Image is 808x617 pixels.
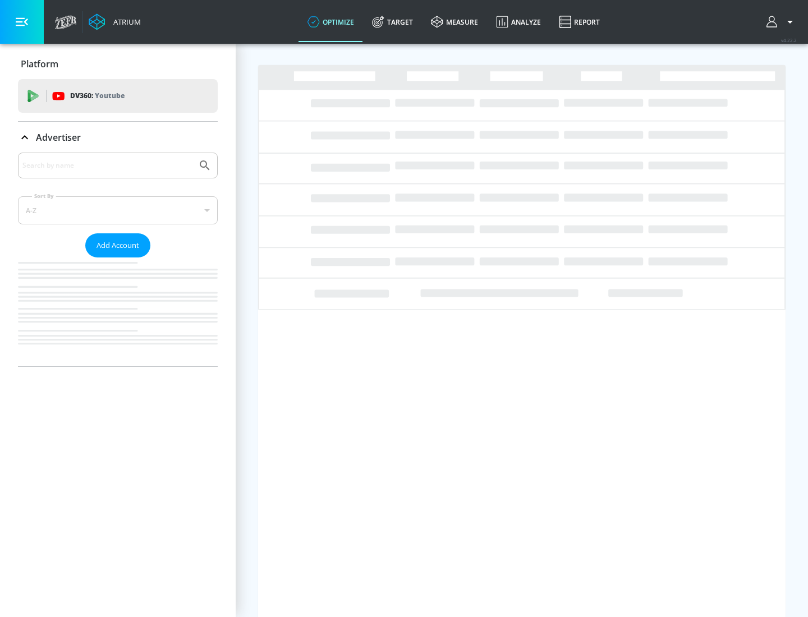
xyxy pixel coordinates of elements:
span: v 4.22.2 [781,37,797,43]
p: Platform [21,58,58,70]
a: Target [363,2,422,42]
nav: list of Advertiser [18,257,218,366]
p: Advertiser [36,131,81,144]
div: DV360: Youtube [18,79,218,113]
div: Advertiser [18,122,218,153]
button: Add Account [85,233,150,257]
p: DV360: [70,90,125,102]
a: Report [550,2,609,42]
p: Youtube [95,90,125,102]
div: Atrium [109,17,141,27]
input: Search by name [22,158,192,173]
a: Analyze [487,2,550,42]
a: optimize [299,2,363,42]
a: measure [422,2,487,42]
div: Advertiser [18,153,218,366]
label: Sort By [32,192,56,200]
a: Atrium [89,13,141,30]
div: Platform [18,48,218,80]
span: Add Account [97,239,139,252]
div: A-Z [18,196,218,224]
